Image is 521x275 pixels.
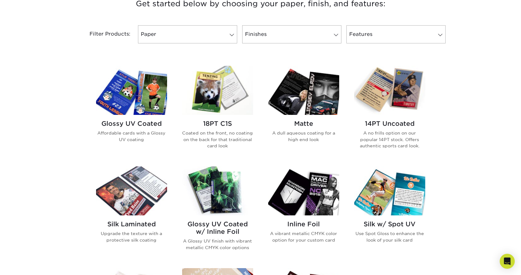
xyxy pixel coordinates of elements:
img: Silk Laminated Trading Cards [96,166,167,215]
img: Inline Foil Trading Cards [268,166,339,215]
img: Silk w/ Spot UV Trading Cards [354,166,425,215]
p: Coated on the front, no coating on the back for that traditional card look [182,130,253,149]
div: Filter Products: [73,25,135,43]
p: Upgrade the texture with a protective silk coating [96,230,167,243]
div: Open Intercom Messenger [500,254,515,269]
p: A dull aqueous coating for a high end look [268,130,339,143]
a: Finishes [242,25,341,43]
h2: Glossy UV Coated w/ Inline Foil [182,220,253,235]
a: Inline Foil Trading Cards Inline Foil A vibrant metallic CMYK color option for your custom card [268,166,339,261]
a: Paper [138,25,237,43]
a: Silk Laminated Trading Cards Silk Laminated Upgrade the texture with a protective silk coating [96,166,167,261]
a: Features [346,25,446,43]
h2: Glossy UV Coated [96,120,167,127]
h2: Silk w/ Spot UV [354,220,425,228]
p: A Glossy UV finish with vibrant metallic CMYK color options [182,238,253,251]
a: Matte Trading Cards Matte A dull aqueous coating for a high end look [268,66,339,159]
h2: Inline Foil [268,220,339,228]
a: 14PT Uncoated Trading Cards 14PT Uncoated A no frills option on our popular 14PT stock. Offers au... [354,66,425,159]
p: A vibrant metallic CMYK color option for your custom card [268,230,339,243]
img: 14PT Uncoated Trading Cards [354,66,425,115]
p: Affordable cards with a Glossy UV coating [96,130,167,143]
img: Matte Trading Cards [268,66,339,115]
a: Glossy UV Coated w/ Inline Foil Trading Cards Glossy UV Coated w/ Inline Foil A Glossy UV finish ... [182,166,253,261]
img: Glossy UV Coated w/ Inline Foil Trading Cards [182,166,253,215]
iframe: Google Customer Reviews [2,256,53,273]
h2: Matte [268,120,339,127]
img: Glossy UV Coated Trading Cards [96,66,167,115]
a: 18PT C1S Trading Cards 18PT C1S Coated on the front, no coating on the back for that traditional ... [182,66,253,159]
img: 18PT C1S Trading Cards [182,66,253,115]
a: Silk w/ Spot UV Trading Cards Silk w/ Spot UV Use Spot Gloss to enhance the look of your silk card [354,166,425,261]
h2: 14PT Uncoated [354,120,425,127]
h2: 18PT C1S [182,120,253,127]
p: A no frills option on our popular 14PT stock. Offers authentic sports card look. [354,130,425,149]
p: Use Spot Gloss to enhance the look of your silk card [354,230,425,243]
h2: Silk Laminated [96,220,167,228]
a: Glossy UV Coated Trading Cards Glossy UV Coated Affordable cards with a Glossy UV coating [96,66,167,159]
